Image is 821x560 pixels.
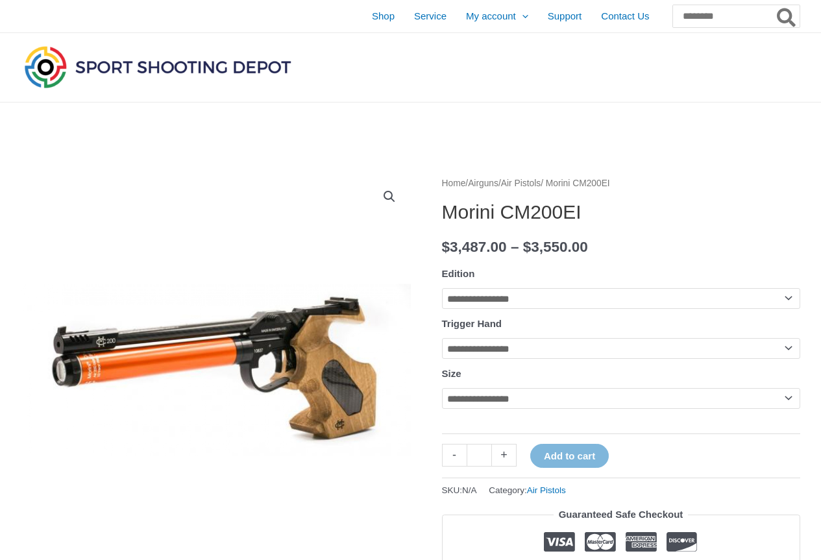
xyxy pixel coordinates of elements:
span: N/A [462,485,477,495]
a: Home [442,178,466,188]
label: Edition [442,268,475,279]
span: $ [442,239,450,255]
a: Air Pistols [501,178,541,188]
bdi: 3,487.00 [442,239,507,255]
a: - [442,444,467,467]
input: Product quantity [467,444,492,467]
label: Trigger Hand [442,318,502,329]
span: – [511,239,519,255]
legend: Guaranteed Safe Checkout [554,505,689,524]
a: View full-screen image gallery [378,185,401,208]
h1: Morini CM200EI [442,201,800,224]
span: $ [523,239,532,255]
button: Search [774,5,800,27]
a: + [492,444,517,467]
nav: Breadcrumb [442,175,800,192]
a: Airguns [468,178,498,188]
span: SKU: [442,482,477,498]
label: Size [442,368,461,379]
img: Sport Shooting Depot [21,43,294,91]
button: Add to cart [530,444,609,468]
span: Category: [489,482,566,498]
a: Air Pistols [527,485,566,495]
bdi: 3,550.00 [523,239,588,255]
